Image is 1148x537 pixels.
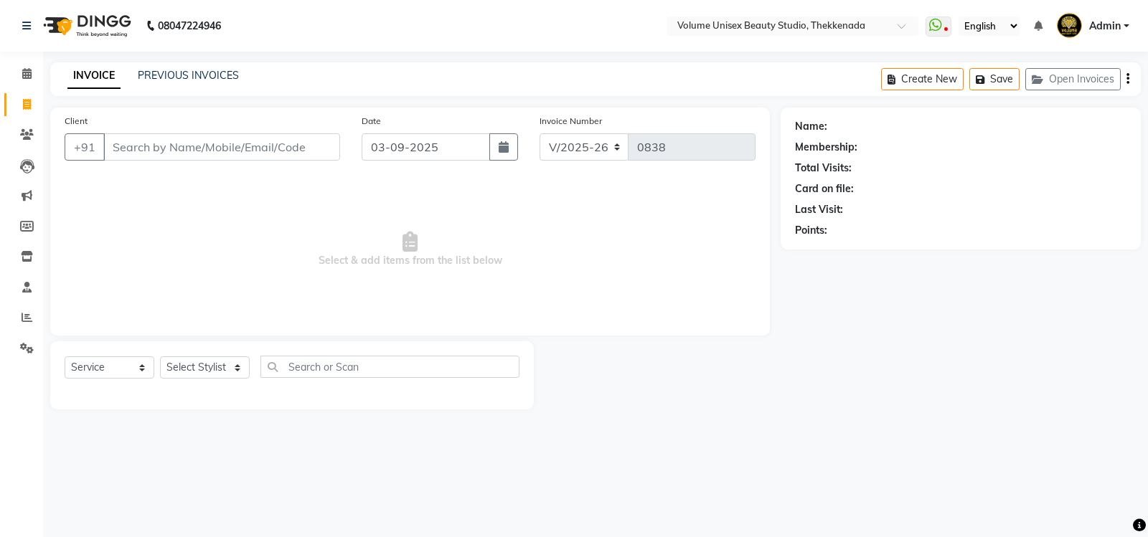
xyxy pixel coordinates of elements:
[65,115,88,128] label: Client
[1025,68,1121,90] button: Open Invoices
[795,223,827,238] div: Points:
[362,115,381,128] label: Date
[969,68,1020,90] button: Save
[1057,13,1082,38] img: Admin
[103,133,340,161] input: Search by Name/Mobile/Email/Code
[795,202,843,217] div: Last Visit:
[881,68,964,90] button: Create New
[65,178,756,321] span: Select & add items from the list below
[1089,19,1121,34] span: Admin
[540,115,602,128] label: Invoice Number
[795,140,857,155] div: Membership:
[138,69,239,82] a: PREVIOUS INVOICES
[65,133,105,161] button: +91
[37,6,135,46] img: logo
[795,181,854,196] div: Card on file:
[795,161,852,176] div: Total Visits:
[67,63,121,89] a: INVOICE
[158,6,221,46] b: 08047224946
[795,119,827,134] div: Name:
[260,356,519,378] input: Search or Scan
